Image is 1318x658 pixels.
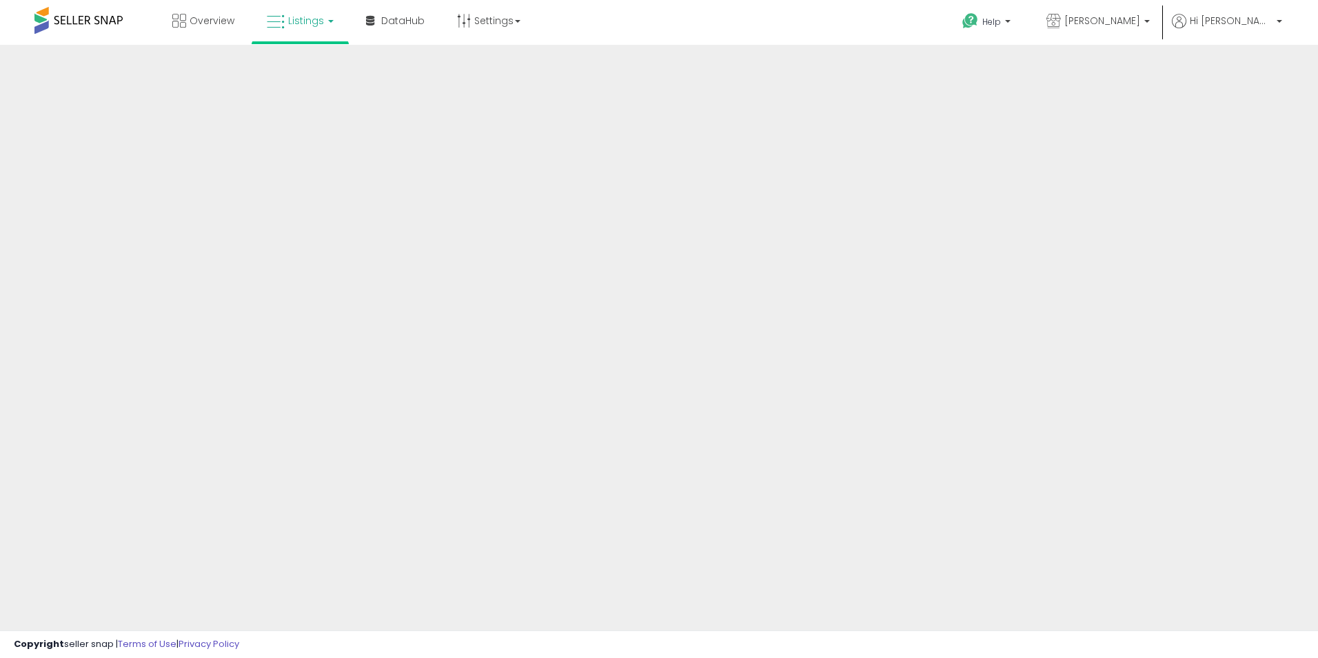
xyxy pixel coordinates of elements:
a: Hi [PERSON_NAME] [1172,14,1282,45]
i: Get Help [962,12,979,30]
span: [PERSON_NAME] [1064,14,1140,28]
a: Help [951,2,1024,45]
span: Listings [288,14,324,28]
span: Overview [190,14,234,28]
span: DataHub [381,14,425,28]
span: Hi [PERSON_NAME] [1190,14,1273,28]
span: Help [982,16,1001,28]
